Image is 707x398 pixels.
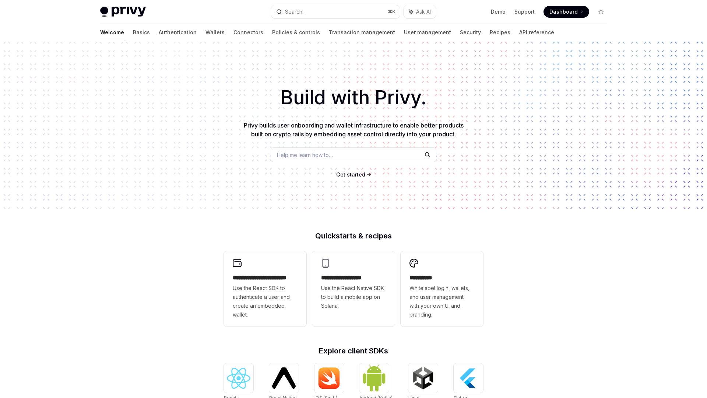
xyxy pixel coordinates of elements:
[159,24,197,41] a: Authentication
[491,8,506,15] a: Demo
[549,8,578,15] span: Dashboard
[401,251,483,327] a: **** *****Whitelabel login, wallets, and user management with your own UI and branding.
[519,24,554,41] a: API reference
[388,9,395,15] span: ⌘ K
[321,284,386,310] span: Use the React Native SDK to build a mobile app on Solana.
[460,24,481,41] a: Security
[100,7,146,17] img: light logo
[544,6,589,18] a: Dashboard
[277,151,333,159] span: Help me learn how to…
[411,366,435,390] img: Unity
[336,171,365,178] a: Get started
[329,24,395,41] a: Transaction management
[233,284,298,319] span: Use the React SDK to authenticate a user and create an embedded wallet.
[272,24,320,41] a: Policies & controls
[224,347,483,355] h2: Explore client SDKs
[244,122,464,138] span: Privy builds user onboarding and wallet infrastructure to enable better products built on crypto ...
[271,5,400,18] button: Search...⌘K
[409,284,474,319] span: Whitelabel login, wallets, and user management with your own UI and branding.
[317,367,341,389] img: iOS (Swift)
[285,7,306,16] div: Search...
[12,83,695,112] h1: Build with Privy.
[490,24,510,41] a: Recipes
[362,364,386,392] img: Android (Kotlin)
[100,24,124,41] a: Welcome
[416,8,431,15] span: Ask AI
[205,24,225,41] a: Wallets
[224,232,483,240] h2: Quickstarts & recipes
[404,24,451,41] a: User management
[457,366,480,390] img: Flutter
[133,24,150,41] a: Basics
[595,6,607,18] button: Toggle dark mode
[514,8,535,15] a: Support
[312,251,395,327] a: **** **** **** ***Use the React Native SDK to build a mobile app on Solana.
[336,171,365,178] span: Get started
[404,5,436,18] button: Ask AI
[227,368,250,389] img: React
[233,24,263,41] a: Connectors
[272,367,296,388] img: React Native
